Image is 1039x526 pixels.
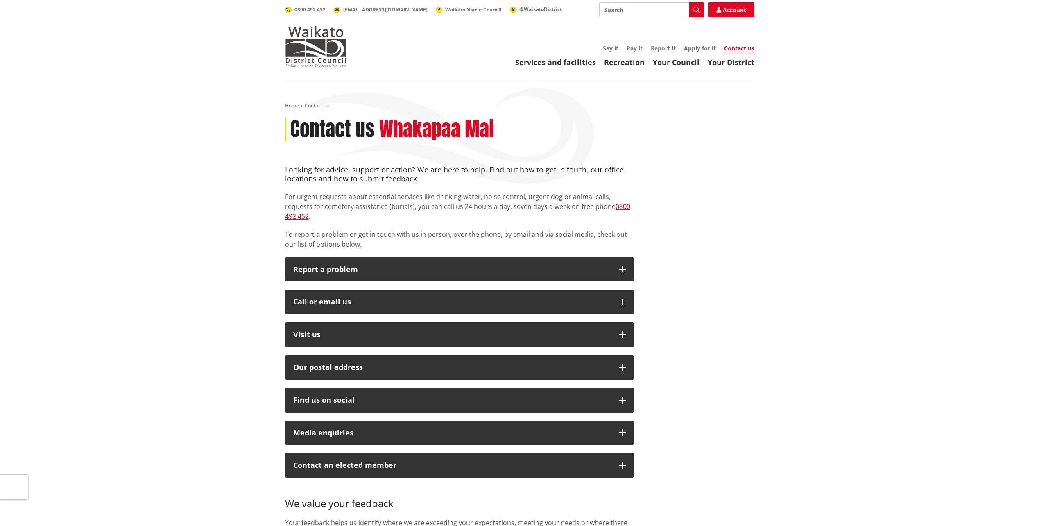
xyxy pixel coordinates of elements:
[445,6,502,13] span: WaikatoDistrictCouncil
[603,44,618,52] a: Say it
[285,102,754,109] nav: breadcrumb
[708,57,754,67] a: Your District
[653,57,699,67] a: Your Council
[285,290,634,314] button: Call or email us
[290,118,375,141] h1: Contact us
[285,257,634,282] button: Report a problem
[285,102,299,109] a: Home
[510,6,562,13] a: @WaikatoDistrict
[293,461,611,469] p: Contact an elected member
[294,6,326,13] span: 0800 492 452
[285,421,634,445] button: Media enquiries
[285,355,634,380] button: Our postal address
[293,265,611,274] p: Report a problem
[285,6,326,13] a: 0800 492 452
[724,44,754,53] a: Contact us
[519,6,562,13] span: @WaikatoDistrict
[305,102,329,109] span: Contact us
[651,44,676,52] a: Report it
[515,57,596,67] a: Services and facilities
[285,388,634,413] button: Find us on social
[293,331,611,339] p: Visit us
[379,118,494,141] h2: Whakapaa Mai
[1001,492,1031,521] iframe: Messenger Launcher
[285,453,634,478] button: Contact an elected member
[285,192,634,221] p: For urgent requests about essential services like drinking water, noise control, urgent dog or an...
[599,2,704,17] input: Search input
[627,44,643,52] a: Pay it
[436,6,502,13] a: WaikatoDistrictCouncil
[343,6,428,13] span: [EMAIL_ADDRESS][DOMAIN_NAME]
[334,6,428,13] a: [EMAIL_ADDRESS][DOMAIN_NAME]
[285,486,634,510] h3: We value your feedback
[293,363,611,372] h2: Our postal address
[285,322,634,347] button: Visit us
[684,44,716,52] a: Apply for it
[604,57,645,67] a: Recreation
[285,26,346,67] img: Waikato District Council - Te Kaunihera aa Takiwaa o Waikato
[293,396,611,404] div: Find us on social
[293,298,611,306] div: Call or email us
[285,229,634,249] p: To report a problem or get in touch with us in person, over the phone, by email and via social me...
[708,2,754,17] a: Account
[293,429,611,437] div: Media enquiries
[285,202,630,221] a: 0800 492 452
[285,166,634,183] h4: Looking for advice, support or action? We are here to help. Find out how to get in touch, our off...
